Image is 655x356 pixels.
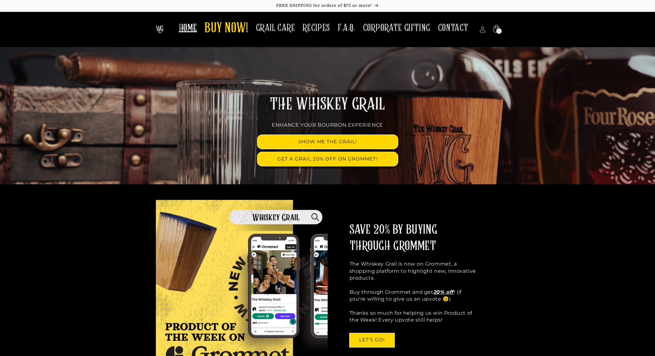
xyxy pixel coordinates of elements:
a: CORPORATE GIFTING [359,18,434,38]
a: SHOW ME THE GRAIL! [257,135,398,149]
p: FREE SHIPPING for orders of $75 or more! [6,3,649,8]
p: The Whiskey Grail is now on Grommet, a shopping platform to highlight new, innovative products. B... [350,261,478,324]
a: CONTACT [434,18,472,38]
span: F.A.Q. [338,22,355,34]
a: GET A GRAIL 20% OFF ON GROMMET! [257,152,398,166]
span: 2 [498,28,500,34]
span: THE WHISKEY GRAIL [270,96,385,113]
span: HOME [179,22,197,34]
a: GRAIL CARE [252,18,299,38]
h2: SAVE 20% BY BUYING THROUGH GROMMET [350,222,478,254]
span: RECIPES [303,22,330,34]
span: ENHANCE YOUR BOURBON EXPERIENCE [272,122,383,128]
a: F.A.Q. [334,18,359,38]
span: CORPORATE GIFTING [363,22,430,34]
span: CONTACT [438,22,469,34]
img: The Whiskey Grail [156,26,164,33]
a: LET'S GO! [350,333,394,347]
a: BUY NOW! [201,16,252,41]
span: GRAIL CARE [256,22,295,34]
a: HOME [175,18,201,38]
a: RECIPES [299,18,334,38]
span: BUY NOW! [205,20,248,37]
strong: 20% off [434,289,454,295]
